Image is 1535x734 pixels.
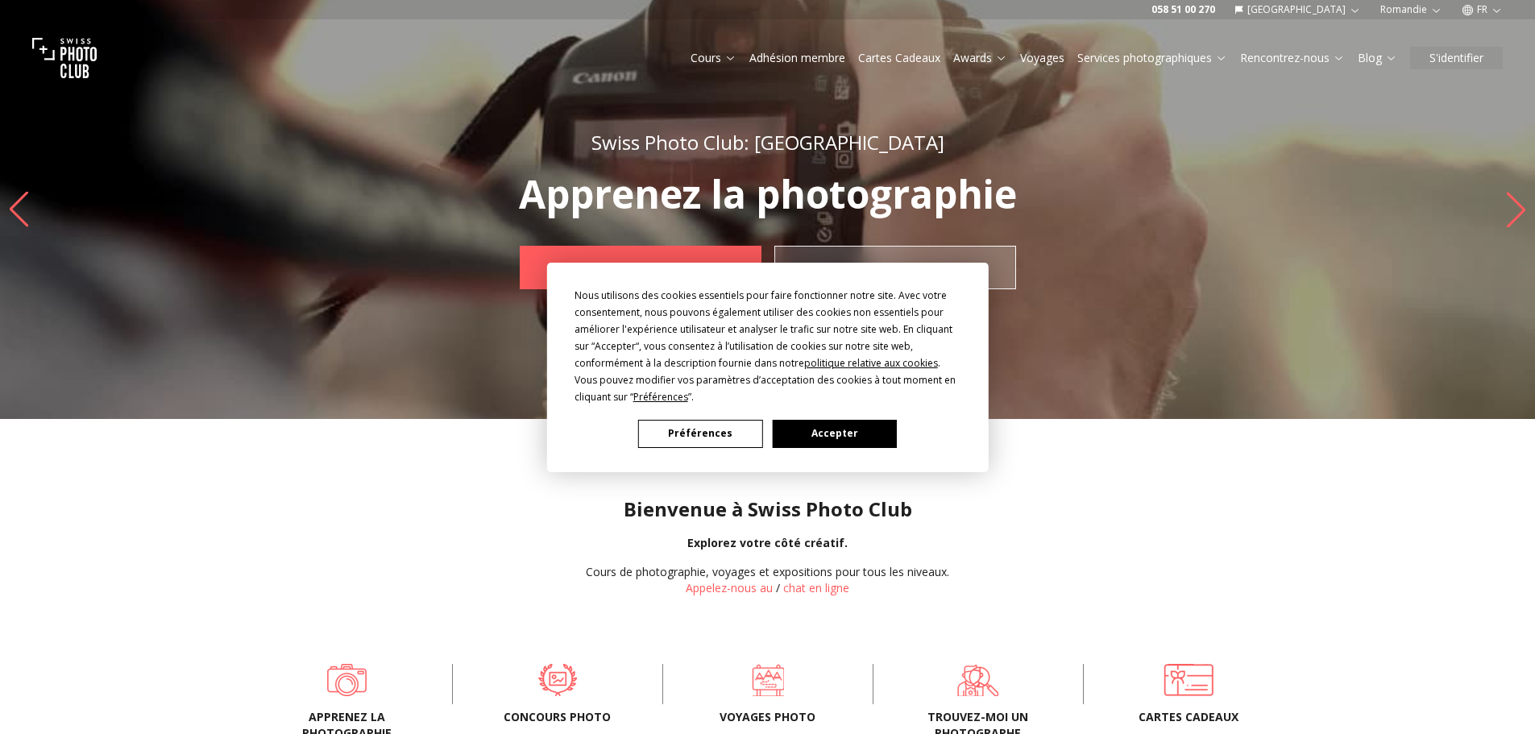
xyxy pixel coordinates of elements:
[633,390,688,404] span: Préférences
[638,420,762,448] button: Préférences
[804,356,938,370] span: politique relative aux cookies
[546,263,988,472] div: Cookie Consent Prompt
[772,420,896,448] button: Accepter
[575,287,961,405] div: Nous utilisons des cookies essentiels pour faire fonctionner notre site. Avec votre consentement,...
